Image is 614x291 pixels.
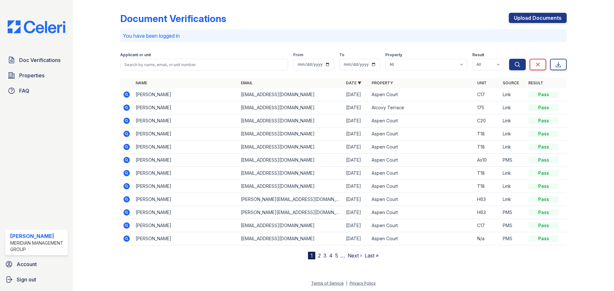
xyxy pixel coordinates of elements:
[500,101,526,114] td: Link
[238,193,343,206] td: [PERSON_NAME][EMAIL_ADDRESS][DOMAIN_NAME]
[528,183,559,189] div: Pass
[475,219,500,232] td: C17
[133,141,238,154] td: [PERSON_NAME]
[369,88,474,101] td: Aspen Court
[369,206,474,219] td: Aspen Court
[477,80,487,85] a: Unit
[19,87,29,95] span: FAQ
[500,127,526,141] td: Link
[500,167,526,180] td: Link
[238,141,343,154] td: [EMAIL_ADDRESS][DOMAIN_NAME]
[475,180,500,193] td: T18
[500,114,526,127] td: Link
[528,209,559,216] div: Pass
[369,114,474,127] td: Aspen Court
[348,252,362,259] a: Next ›
[329,252,333,259] a: 4
[133,101,238,114] td: [PERSON_NAME]
[238,232,343,245] td: [EMAIL_ADDRESS][DOMAIN_NAME]
[17,260,37,268] span: Account
[318,252,321,259] a: 2
[343,206,369,219] td: [DATE]
[528,118,559,124] div: Pass
[343,167,369,180] td: [DATE]
[133,167,238,180] td: [PERSON_NAME]
[323,252,327,259] a: 3
[17,276,36,283] span: Sign out
[500,219,526,232] td: PMS
[500,193,526,206] td: Link
[475,88,500,101] td: C17
[341,252,345,259] span: …
[528,131,559,137] div: Pass
[19,56,60,64] span: Doc Verifications
[120,52,151,57] label: Applicant or unit
[369,167,474,180] td: Aspen Court
[5,69,68,82] a: Properties
[503,80,519,85] a: Source
[133,88,238,101] td: [PERSON_NAME]
[343,88,369,101] td: [DATE]
[238,219,343,232] td: [EMAIL_ADDRESS][DOMAIN_NAME]
[10,240,65,253] div: Meridian Management Group
[5,54,68,66] a: Doc Verifications
[475,154,500,167] td: As10
[238,127,343,141] td: [EMAIL_ADDRESS][DOMAIN_NAME]
[369,193,474,206] td: Aspen Court
[369,180,474,193] td: Aspen Court
[369,219,474,232] td: Aspen Court
[369,232,474,245] td: Aspen Court
[343,154,369,167] td: [DATE]
[5,84,68,97] a: FAQ
[500,141,526,154] td: Link
[3,258,70,271] a: Account
[343,232,369,245] td: [DATE]
[509,13,567,23] a: Upload Documents
[343,114,369,127] td: [DATE]
[3,273,70,286] a: Sign out
[369,101,474,114] td: Alcovy Terrace
[475,127,500,141] td: T18
[528,196,559,203] div: Pass
[350,281,376,286] a: Privacy Policy
[343,193,369,206] td: [DATE]
[3,20,70,33] img: CE_Logo_Blue-a8612792a0a2168367f1c8372b55b34899dd931a85d93a1a3d3e32e68fde9ad4.png
[475,193,500,206] td: H63
[133,232,238,245] td: [PERSON_NAME]
[475,101,500,114] td: 175
[133,219,238,232] td: [PERSON_NAME]
[500,154,526,167] td: PMS
[308,252,315,259] div: 1
[369,141,474,154] td: Aspen Court
[385,52,402,57] label: Property
[293,52,303,57] label: From
[528,91,559,98] div: Pass
[343,141,369,154] td: [DATE]
[528,80,543,85] a: Result
[500,180,526,193] td: Link
[528,144,559,150] div: Pass
[335,252,338,259] a: 5
[133,206,238,219] td: [PERSON_NAME]
[238,88,343,101] td: [EMAIL_ADDRESS][DOMAIN_NAME]
[369,127,474,141] td: Aspen Court
[528,157,559,163] div: Pass
[475,114,500,127] td: C20
[238,206,343,219] td: [PERSON_NAME][EMAIL_ADDRESS][DOMAIN_NAME]
[343,101,369,114] td: [DATE]
[133,127,238,141] td: [PERSON_NAME]
[365,252,379,259] a: Last »
[372,80,393,85] a: Property
[123,32,564,40] p: You have been logged in
[133,114,238,127] td: [PERSON_NAME]
[238,154,343,167] td: [EMAIL_ADDRESS][DOMAIN_NAME]
[475,167,500,180] td: T18
[343,127,369,141] td: [DATE]
[343,219,369,232] td: [DATE]
[500,206,526,219] td: PMS
[10,232,65,240] div: [PERSON_NAME]
[500,88,526,101] td: Link
[475,232,500,245] td: N/a
[369,154,474,167] td: Aspen Court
